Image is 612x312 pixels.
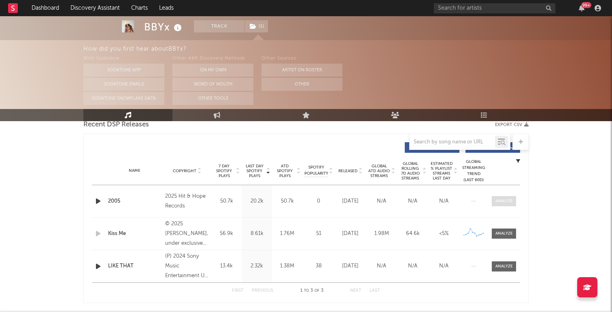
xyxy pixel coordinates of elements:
[108,168,161,174] div: Name
[194,20,244,32] button: Track
[434,3,555,13] input: Search for artists
[172,54,253,64] div: Other A&R Discovery Methods
[261,54,342,64] div: Other Sources
[304,262,333,270] div: 38
[461,159,486,183] div: Global Streaming Trend (Last 60D)
[173,169,196,173] span: Copyright
[368,197,395,205] div: N/A
[304,197,333,205] div: 0
[244,164,265,178] span: Last Day Spotify Plays
[252,288,273,293] button: Previous
[370,288,380,293] button: Last
[337,230,364,238] div: [DATE]
[495,122,529,127] button: Export CSV
[261,78,342,91] button: Other
[350,288,361,293] button: Next
[368,262,395,270] div: N/A
[274,197,300,205] div: 50.7k
[338,169,357,173] span: Released
[244,262,270,270] div: 2.32k
[337,262,364,270] div: [DATE]
[399,161,421,181] span: Global Rolling 7D Audio Streams
[337,197,364,205] div: [DATE]
[274,262,300,270] div: 1.38M
[399,262,426,270] div: N/A
[244,230,270,238] div: 8.61k
[108,197,161,205] a: 2005
[83,54,164,64] div: With Sodatone
[213,230,240,238] div: 56.9k
[83,44,612,54] div: How did you first hear about BBYx ?
[430,262,457,270] div: N/A
[213,197,240,205] div: 50.7k
[83,120,149,130] span: Recent DSP Releases
[399,230,426,238] div: 64.6k
[172,78,253,91] button: Word Of Mouth
[172,92,253,105] button: Other Tools
[83,64,164,77] button: Sodatone App
[314,289,319,293] span: of
[274,164,295,178] span: ATD Spotify Plays
[108,262,161,270] a: LIKE THAT
[83,92,164,105] button: Sodatone Snowflake Data
[232,288,244,293] button: First
[289,286,334,296] div: 1 3 3
[304,289,309,293] span: to
[165,219,209,248] div: © 2025 [PERSON_NAME], under exclusive license to Universal Music GmbH
[304,165,328,177] span: Spotify Popularity
[165,192,209,211] div: 2025 Hit & Hope Records
[368,164,390,178] span: Global ATD Audio Streams
[244,197,270,205] div: 20.2k
[274,230,300,238] div: 1.76M
[399,197,426,205] div: N/A
[213,164,235,178] span: 7 Day Spotify Plays
[261,64,342,77] button: Artist on Roster
[213,262,240,270] div: 13.4k
[430,197,457,205] div: N/A
[581,2,591,8] div: 99 +
[108,230,161,238] a: Kiss Me
[165,252,209,281] div: (P) 2024 Sony Music Entertainment UK Limited
[430,161,453,181] span: Estimated % Playlist Streams Last Day
[304,230,333,238] div: 51
[172,64,253,77] button: On My Own
[83,78,164,91] button: Sodatone Emails
[144,20,184,34] div: BBYx
[244,20,268,32] span: ( 1 )
[430,230,457,238] div: <5%
[368,230,395,238] div: 1.98M
[245,20,268,32] button: (1)
[410,139,495,145] input: Search by song name or URL
[579,5,584,11] button: 99+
